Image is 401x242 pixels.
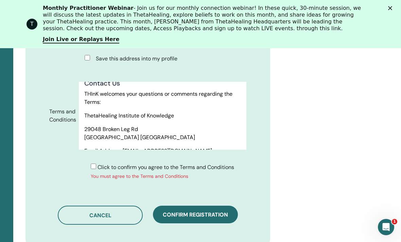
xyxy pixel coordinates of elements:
iframe: Intercom live chat [378,219,394,235]
button: Cancel [58,206,143,225]
h4: Contact Us [84,79,241,87]
div: - Join us for our monthly connection webinar! In these quick, 30-minute session, we will discuss ... [43,5,364,32]
button: Confirm registration [153,206,238,223]
b: Monthly Practitioner Webinar [43,5,134,11]
div: You must agree to the Terms and Conditions [91,173,234,180]
span: Cancel [89,212,111,219]
div: Close [388,6,395,10]
span: Save this address into my profile [96,55,177,62]
label: Terms and Conditions [44,105,79,126]
p: Email Address: [EMAIL_ADDRESS][DOMAIN_NAME] [84,147,241,155]
p: THInK welcomes your questions or comments regarding the Terms: [84,90,241,106]
span: 1 [392,219,397,224]
div: Profile image for ThetaHealing [27,19,37,30]
span: Confirm registration [163,211,228,218]
p: [GEOGRAPHIC_DATA] [GEOGRAPHIC_DATA] [84,133,241,142]
span: Click to confirm you agree to the Terms and Conditions [98,164,234,171]
p: 29048 Broken Leg Rd [84,125,241,133]
a: Join Live or Replays Here [43,36,119,43]
p: ThetaHealing Institute of Knowledge [84,112,241,120]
